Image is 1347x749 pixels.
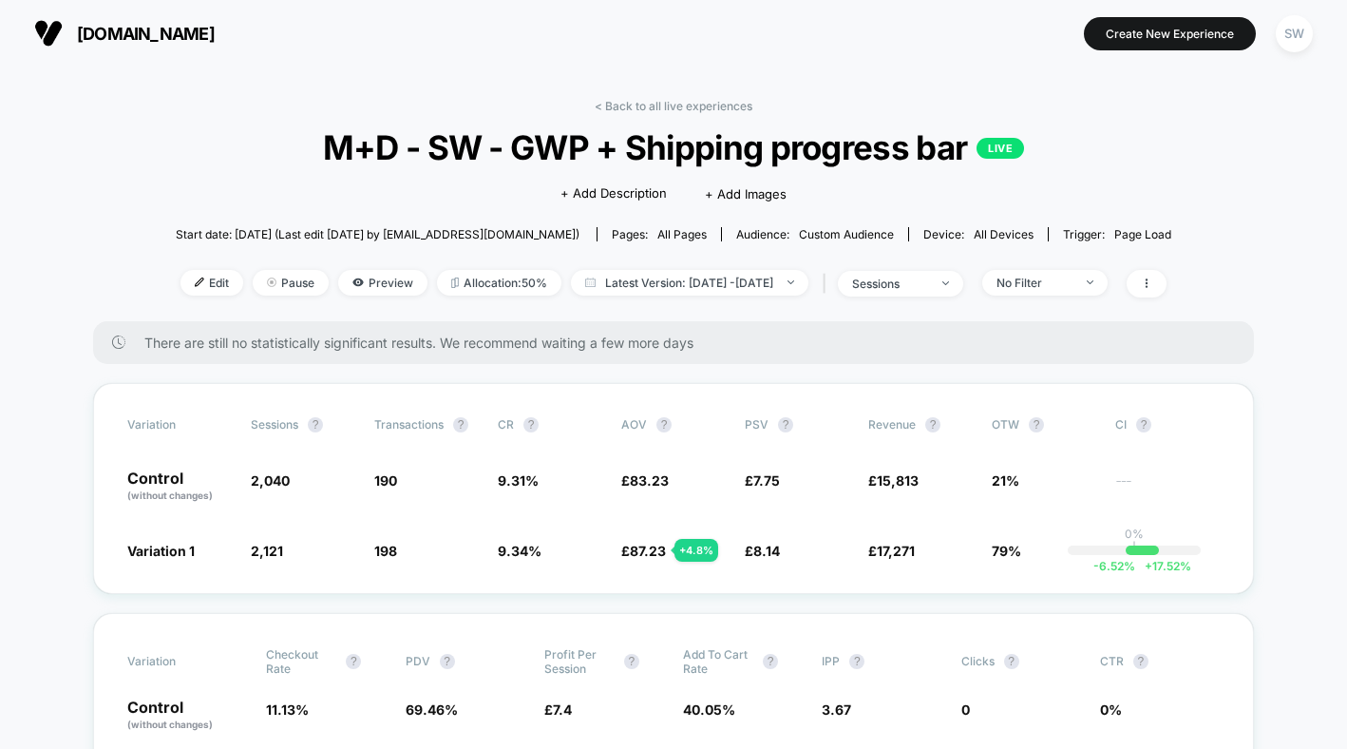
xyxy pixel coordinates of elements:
span: Sessions [251,417,298,432]
span: Edit [180,270,243,296]
span: CTR [1100,654,1124,668]
span: + Add Description [560,184,667,203]
span: Pause [253,270,329,296]
span: 0 % [1100,701,1122,718]
span: 2,040 [251,472,290,489]
button: ? [523,417,539,432]
button: ? [656,417,672,432]
span: Profit Per Session [544,647,615,676]
div: No Filter [996,276,1072,290]
span: 79% [992,543,1021,559]
span: Revenue [868,417,916,432]
button: ? [849,654,864,669]
button: ? [624,654,639,669]
span: £ [544,701,572,718]
span: £ [745,543,780,559]
span: 0 [961,701,970,718]
span: IPP [822,654,840,668]
span: 69.46 % [406,701,458,718]
span: 2,121 [251,543,283,559]
button: [DOMAIN_NAME] [28,18,220,48]
p: Control [127,471,232,503]
button: SW [1270,14,1319,53]
p: Control [127,700,247,732]
button: ? [1133,654,1148,669]
button: ? [1029,417,1044,432]
span: Variation 1 [127,543,195,559]
button: ? [1136,417,1151,432]
span: Page Load [1114,227,1171,241]
span: Variation [127,647,232,676]
span: Clicks [961,654,995,668]
div: + 4.8 % [674,539,718,562]
span: 17,271 [877,543,915,559]
span: [DOMAIN_NAME] [77,24,215,44]
span: + Add Images [705,186,787,202]
span: 8.14 [753,543,780,559]
img: edit [195,278,204,287]
p: 0% [1125,527,1144,541]
span: PDV [406,654,430,668]
img: end [267,278,276,287]
div: Trigger: [1063,227,1171,241]
img: Visually logo [34,19,63,48]
span: 7.4 [553,701,572,718]
button: ? [1004,654,1019,669]
div: sessions [852,277,928,291]
button: ? [763,654,778,669]
span: £ [868,543,915,559]
span: CI [1115,417,1220,432]
span: Latest Version: [DATE] - [DATE] [571,270,808,296]
span: -6.52 % [1093,559,1135,573]
span: 9.31 % [498,472,539,489]
div: Audience: [736,227,894,241]
span: Transactions [374,417,444,432]
span: AOV [621,417,647,432]
span: 190 [374,472,397,489]
p: | [1132,541,1136,555]
button: ? [440,654,455,669]
button: ? [925,417,940,432]
span: £ [868,472,919,489]
span: Allocation: 50% [437,270,561,296]
button: ? [308,417,323,432]
span: M+D - SW - GWP + Shipping progress bar [226,127,1122,167]
div: SW [1276,15,1313,52]
p: LIVE [977,138,1024,159]
a: < Back to all live experiences [595,99,752,113]
span: 21% [992,472,1019,489]
span: Custom Audience [799,227,894,241]
span: PSV [745,417,768,432]
span: CR [498,417,514,432]
button: ? [778,417,793,432]
button: Create New Experience [1084,17,1256,50]
span: (without changes) [127,719,213,730]
span: 198 [374,543,397,559]
span: 83.23 [630,472,669,489]
div: Pages: [612,227,707,241]
span: Device: [908,227,1048,241]
span: 7.75 [753,472,780,489]
span: 15,813 [877,472,919,489]
span: 17.52 % [1135,559,1191,573]
button: ? [346,654,361,669]
span: all devices [974,227,1034,241]
span: £ [745,472,780,489]
span: Preview [338,270,427,296]
span: | [818,270,838,298]
span: + [1145,559,1152,573]
span: 11.13 % [266,701,309,718]
img: end [942,281,949,285]
span: £ [621,543,666,559]
span: Add To Cart Rate [683,647,753,676]
span: --- [1115,475,1220,503]
img: rebalance [451,278,459,288]
span: Start date: [DATE] (Last edit [DATE] by [EMAIL_ADDRESS][DOMAIN_NAME]) [176,227,579,241]
span: 9.34 % [498,543,541,559]
span: 87.23 [630,543,666,559]
span: Variation [127,417,232,432]
img: end [1087,280,1093,284]
img: end [787,280,794,284]
span: 3.67 [822,701,851,718]
span: Checkout Rate [266,647,336,676]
